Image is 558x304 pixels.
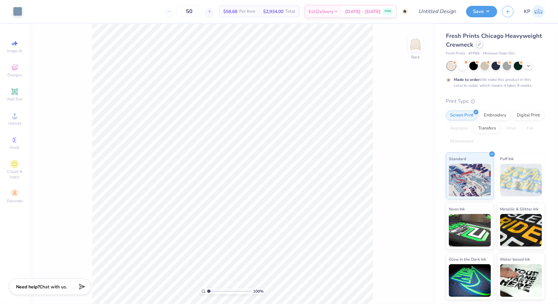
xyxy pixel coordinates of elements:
span: Total [285,8,295,15]
span: FREE [384,9,391,14]
div: Digital Print [513,111,544,120]
span: 100 % [253,288,263,294]
img: Water based Ink [500,264,542,297]
span: Designs [8,72,22,78]
span: Metallic & Glitter Ink [500,205,539,212]
img: Back [409,38,422,51]
span: # FP88 [468,51,480,56]
div: Back [411,54,420,60]
span: Water based Ink [500,256,530,263]
span: Standard [449,155,466,162]
span: $58.68 [223,8,237,15]
div: Rhinestones [446,137,478,146]
span: Chat with us. [40,284,67,290]
div: Print Type [446,98,545,105]
img: Puff Ink [500,164,542,196]
span: Est. Delivery [309,8,333,15]
span: $2,934.00 [263,8,283,15]
div: Transfers [474,124,500,133]
strong: Made to order: [454,77,481,82]
span: Upload [8,121,21,126]
span: Image AI [7,48,23,53]
span: Greek [10,145,20,150]
span: Puff Ink [500,155,514,162]
strong: Need help? [16,284,40,290]
img: Neon Ink [449,214,491,247]
span: Add Text [7,97,23,102]
img: Keely Page [532,5,545,18]
span: Decorate [7,198,23,204]
span: Fresh Prints Chicago Heavyweight Crewneck [446,32,542,49]
div: Embroidery [480,111,511,120]
a: KP [524,5,545,18]
div: Applique [446,124,472,133]
input: – – [177,6,202,17]
img: Metallic & Glitter Ink [500,214,542,247]
img: Standard [449,164,491,196]
span: Per Item [239,8,255,15]
span: Clipart & logos [3,169,26,179]
span: Glow in the Dark Ink [449,256,486,263]
div: Vinyl [502,124,520,133]
span: Neon Ink [449,205,465,212]
span: [DATE] - [DATE] [345,8,380,15]
div: Screen Print [446,111,478,120]
span: Minimum Order: 50 + [483,51,516,56]
div: Foil [522,124,538,133]
img: Glow in the Dark Ink [449,264,491,297]
button: Save [466,6,497,17]
input: Untitled Design [413,5,461,18]
span: KP [524,8,531,15]
span: Fresh Prints [446,51,465,56]
div: We make this product in this color to order, which means it takes 8 weeks. [454,77,534,88]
